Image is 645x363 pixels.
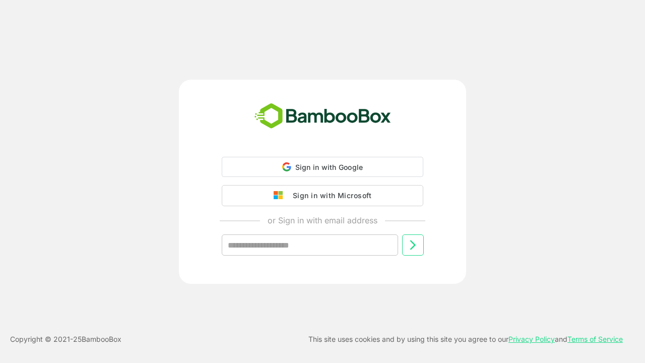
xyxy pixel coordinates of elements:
div: Sign in with Microsoft [288,189,371,202]
span: Sign in with Google [295,163,363,171]
p: This site uses cookies and by using this site you agree to our and [308,333,623,345]
a: Terms of Service [567,335,623,343]
p: Copyright © 2021- 25 BambooBox [10,333,121,345]
button: Sign in with Microsoft [222,185,423,206]
a: Privacy Policy [508,335,555,343]
div: Sign in with Google [222,157,423,177]
img: bamboobox [249,100,397,133]
img: google [274,191,288,200]
p: or Sign in with email address [268,214,377,226]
